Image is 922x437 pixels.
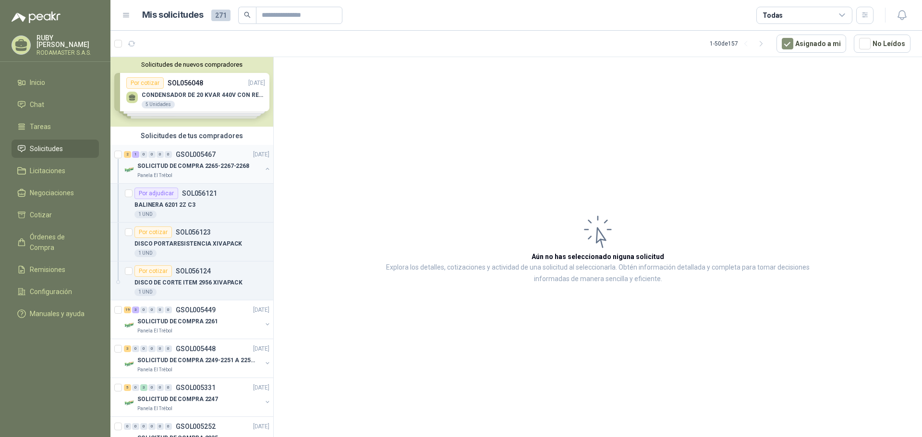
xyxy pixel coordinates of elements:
a: Órdenes de Compra [12,228,99,257]
img: Company Logo [124,358,135,370]
span: Cotizar [30,210,52,220]
div: 0 [132,423,139,430]
a: Manuales y ayuda [12,305,99,323]
span: Configuración [30,286,72,297]
p: SOL056124 [176,268,211,274]
img: Logo peakr [12,12,61,23]
div: 0 [148,151,156,158]
div: 0 [165,345,172,352]
p: SOLICITUD DE COMPRA 2261 [137,317,218,326]
div: 0 [140,151,147,158]
p: GSOL005252 [176,423,216,430]
div: 5 [124,384,131,391]
div: 19 [124,307,131,313]
p: SOLICITUD DE COMPRA 2249-2251 A 2256-2258 Y 2262 [137,356,257,365]
p: [DATE] [253,383,269,392]
div: Solicitudes de tus compradores [110,127,273,145]
div: 0 [165,151,172,158]
span: Licitaciones [30,165,65,176]
a: 2 1 0 0 0 0 GSOL005467[DATE] Company LogoSOLICITUD DE COMPRA 2265-2267-2268Panela El Trébol [124,149,271,179]
span: Órdenes de Compra [30,232,90,253]
p: Explora los detalles, cotizaciones y actividad de una solicitud al seleccionarla. Obtén informaci... [370,262,826,285]
button: Asignado a mi [776,35,846,53]
div: 0 [148,423,156,430]
span: Solicitudes [30,143,63,154]
a: Por adjudicarSOL056121BALINERA 6201 2Z C31 UND [110,184,273,223]
button: Solicitudes de nuevos compradores [114,61,269,68]
p: Panela El Trébol [137,327,172,335]
p: [DATE] [253,344,269,354]
p: [DATE] [253,306,269,315]
div: 1 UND [134,249,157,257]
p: GSOL005448 [176,345,216,352]
div: Por cotizar [134,226,172,238]
span: Manuales y ayuda [30,308,85,319]
a: 19 3 0 0 0 0 GSOL005449[DATE] Company LogoSOLICITUD DE COMPRA 2261Panela El Trébol [124,304,271,335]
a: Por cotizarSOL056124DISCO DE CORTE ITEM 2956 XIVAPACK1 UND [110,261,273,300]
span: 271 [211,10,230,21]
p: RODAMASTER S.A.S. [36,50,99,56]
a: Por cotizarSOL056123DISCO PORTARESISTENCIA XIVAPACK1 UND [110,223,273,261]
a: Remisiones [12,260,99,279]
p: GSOL005449 [176,307,216,313]
div: 0 [157,151,164,158]
div: 0 [124,423,131,430]
p: DISCO DE CORTE ITEM 2956 XIVAPACK [134,278,243,287]
div: 0 [157,384,164,391]
p: [DATE] [253,422,269,431]
p: Panela El Trébol [137,172,172,179]
div: 2 [124,151,131,158]
div: 0 [165,423,172,430]
div: 1 [132,151,139,158]
p: SOL056121 [182,190,217,197]
p: RUBY [PERSON_NAME] [36,35,99,48]
p: SOLICITUD DE COMPRA 2247 [137,395,218,404]
div: 0 [165,307,172,313]
a: 3 0 0 0 0 0 GSOL005448[DATE] Company LogoSOLICITUD DE COMPRA 2249-2251 A 2256-2258 Y 2262Panela E... [124,343,271,374]
span: Chat [30,99,44,110]
div: 1 - 50 de 157 [710,36,769,51]
div: Por adjudicar [134,188,178,199]
div: 0 [140,307,147,313]
p: DISCO PORTARESISTENCIA XIVAPACK [134,239,242,248]
span: search [244,12,251,18]
p: SOL056123 [176,229,211,236]
div: Solicitudes de nuevos compradoresPor cotizarSOL056048[DATE] CONDENSADOR DE 20 KVAR 440V CON RESIS... [110,57,273,127]
div: 0 [148,345,156,352]
span: Tareas [30,121,51,132]
h1: Mis solicitudes [142,8,204,22]
div: 0 [140,345,147,352]
div: 0 [132,345,139,352]
span: Remisiones [30,264,65,275]
div: 3 [124,345,131,352]
a: Negociaciones [12,184,99,202]
div: 0 [148,384,156,391]
div: 0 [148,307,156,313]
div: 0 [157,307,164,313]
a: Tareas [12,118,99,136]
div: 0 [140,423,147,430]
div: 3 [132,307,139,313]
img: Company Logo [124,164,135,176]
a: Chat [12,95,99,114]
p: [DATE] [253,150,269,159]
img: Company Logo [124,397,135,409]
p: Panela El Trébol [137,405,172,413]
div: 3 [140,384,147,391]
p: Panela El Trébol [137,366,172,374]
span: Inicio [30,77,45,88]
div: 1 UND [134,211,157,218]
div: 1 UND [134,288,157,296]
div: 0 [132,384,139,391]
div: 0 [157,345,164,352]
a: 5 0 3 0 0 0 GSOL005331[DATE] Company LogoSOLICITUD DE COMPRA 2247Panela El Trébol [124,382,271,413]
div: Por cotizar [134,265,172,277]
p: SOLICITUD DE COMPRA 2265-2267-2268 [137,162,249,171]
button: No Leídos [854,35,910,53]
a: Licitaciones [12,162,99,180]
a: Configuración [12,283,99,301]
h3: Aún no has seleccionado niguna solicitud [532,251,664,262]
p: GSOL005331 [176,384,216,391]
a: Solicitudes [12,140,99,158]
a: Inicio [12,73,99,92]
